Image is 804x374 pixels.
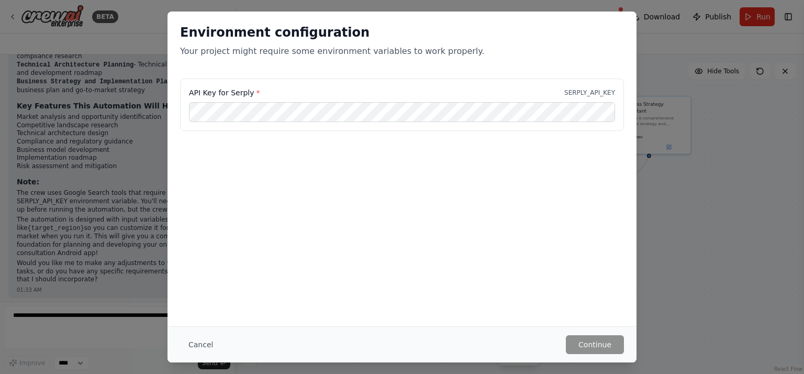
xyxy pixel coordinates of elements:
[566,335,624,354] button: Continue
[180,45,624,58] p: Your project might require some environment variables to work properly.
[180,335,221,354] button: Cancel
[180,24,624,41] h2: Environment configuration
[564,89,615,97] p: SERPLY_API_KEY
[189,87,260,98] label: API Key for Serply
